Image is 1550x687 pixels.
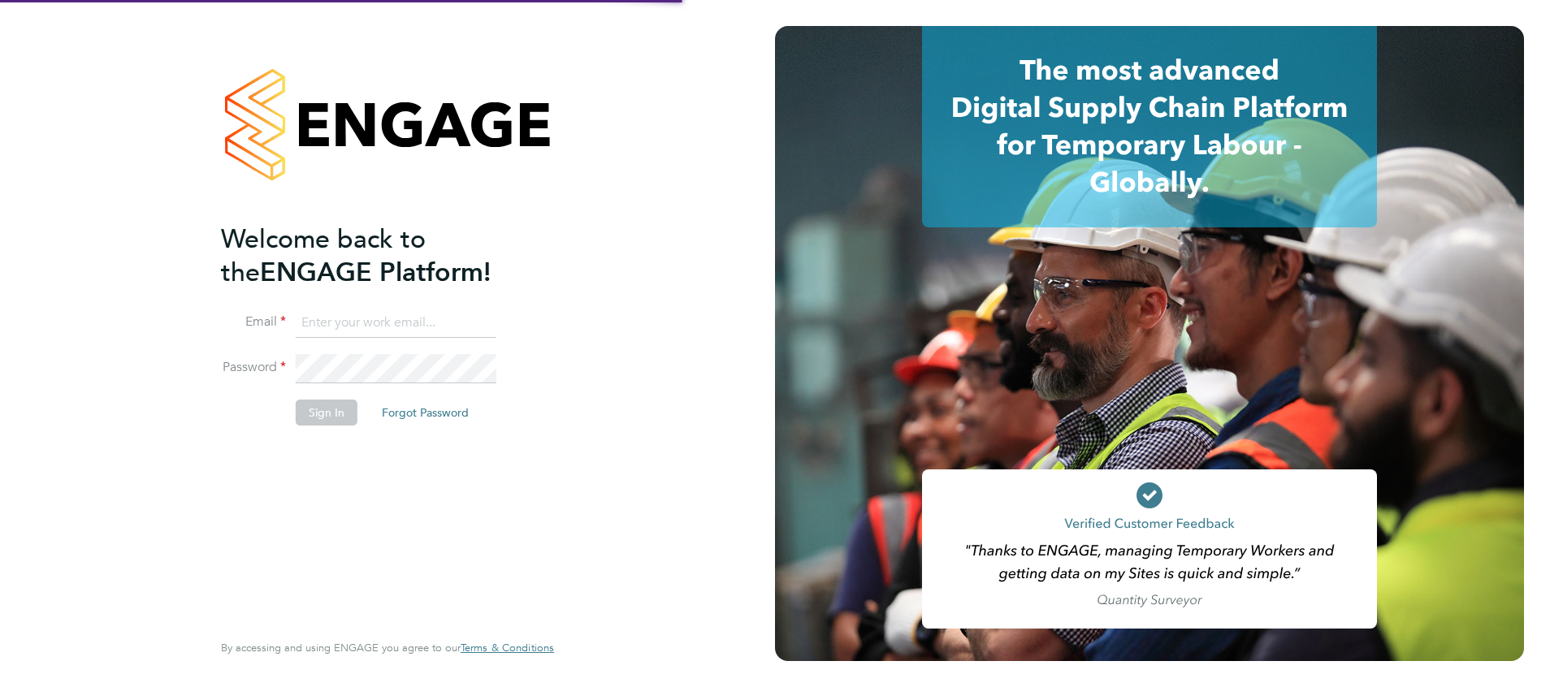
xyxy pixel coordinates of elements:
button: Forgot Password [369,400,482,426]
span: Welcome back to the [221,223,426,288]
label: Password [221,359,286,376]
label: Email [221,313,286,331]
span: By accessing and using ENGAGE you agree to our [221,641,554,655]
button: Sign In [296,400,357,426]
input: Enter your work email... [296,309,496,338]
span: Terms & Conditions [461,641,554,655]
h2: ENGAGE Platform! [221,223,538,289]
a: Terms & Conditions [461,642,554,655]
